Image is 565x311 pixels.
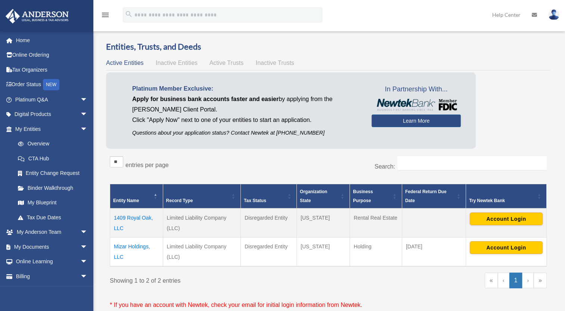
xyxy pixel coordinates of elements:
[209,60,244,66] span: Active Trusts
[240,184,297,208] th: Tax Status: Activate to sort
[110,184,163,208] th: Entity Name: Activate to invert sorting
[80,269,95,284] span: arrow_drop_down
[466,184,546,208] th: Try Newtek Bank : Activate to sort
[101,13,110,19] a: menu
[125,10,133,18] i: search
[372,114,461,127] a: Learn More
[405,189,447,203] span: Federal Return Due Date
[101,10,110,19] i: menu
[80,92,95,107] span: arrow_drop_down
[353,189,373,203] span: Business Purpose
[132,84,360,94] p: Platinum Member Exclusive:
[125,162,169,168] label: entries per page
[3,9,71,23] img: Anderson Advisors Platinum Portal
[163,237,240,266] td: Limited Liability Company (LLC)
[106,60,143,66] span: Active Entities
[163,184,240,208] th: Record Type: Activate to sort
[402,184,466,208] th: Federal Return Due Date: Activate to sort
[244,198,266,203] span: Tax Status
[132,94,360,115] p: by applying from the [PERSON_NAME] Client Portal.
[110,300,547,310] p: * If you have an account with Newtek, check your email for initial login information from Newtek.
[297,237,350,266] td: [US_STATE]
[10,166,95,181] a: Entity Change Request
[80,254,95,270] span: arrow_drop_down
[470,241,543,254] button: Account Login
[469,196,535,205] div: Try Newtek Bank
[10,136,91,151] a: Overview
[5,48,99,63] a: Online Ordering
[350,184,402,208] th: Business Purpose: Activate to sort
[156,60,198,66] span: Inactive Entities
[375,99,457,111] img: NewtekBankLogoSM.png
[350,237,402,266] td: Holding
[166,198,193,203] span: Record Type
[110,273,323,286] div: Showing 1 to 2 of 2 entries
[43,79,59,90] div: NEW
[80,122,95,137] span: arrow_drop_down
[10,151,95,166] a: CTA Hub
[80,225,95,240] span: arrow_drop_down
[470,244,543,250] a: Account Login
[10,210,95,225] a: Tax Due Dates
[113,198,139,203] span: Entity Name
[163,208,240,238] td: Limited Liability Company (LLC)
[5,33,99,48] a: Home
[80,107,95,122] span: arrow_drop_down
[470,213,543,225] button: Account Login
[110,208,163,238] td: 1409 Royal Oak, LLC
[10,195,95,210] a: My Blueprint
[5,62,99,77] a: Tax Organizers
[132,115,360,125] p: Click "Apply Now" next to one of your entities to start an application.
[10,180,95,195] a: Binder Walkthrough
[470,215,543,221] a: Account Login
[372,84,461,95] span: In Partnership With...
[240,237,297,266] td: Disregarded Entity
[5,122,95,136] a: My Entitiesarrow_drop_down
[5,107,99,122] a: Digital Productsarrow_drop_down
[5,92,99,107] a: Platinum Q&Aarrow_drop_down
[297,208,350,238] td: [US_STATE]
[5,239,99,254] a: My Documentsarrow_drop_down
[5,254,99,269] a: Online Learningarrow_drop_down
[110,237,163,266] td: Mizar Holdings, LLC
[80,239,95,255] span: arrow_drop_down
[548,9,559,20] img: User Pic
[300,189,327,203] span: Organization State
[5,77,99,92] a: Order StatusNEW
[106,41,550,53] h3: Entities, Trusts, and Deeds
[5,225,99,240] a: My Anderson Teamarrow_drop_down
[256,60,294,66] span: Inactive Trusts
[350,208,402,238] td: Rental Real Estate
[240,208,297,238] td: Disregarded Entity
[402,237,466,266] td: [DATE]
[5,284,99,299] a: Events Calendar
[132,128,360,138] p: Questions about your application status? Contact Newtek at [PHONE_NUMBER]
[297,184,350,208] th: Organization State: Activate to sort
[132,96,279,102] span: Apply for business bank accounts faster and easier
[485,273,498,288] a: First
[5,269,99,284] a: Billingarrow_drop_down
[375,163,395,170] label: Search:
